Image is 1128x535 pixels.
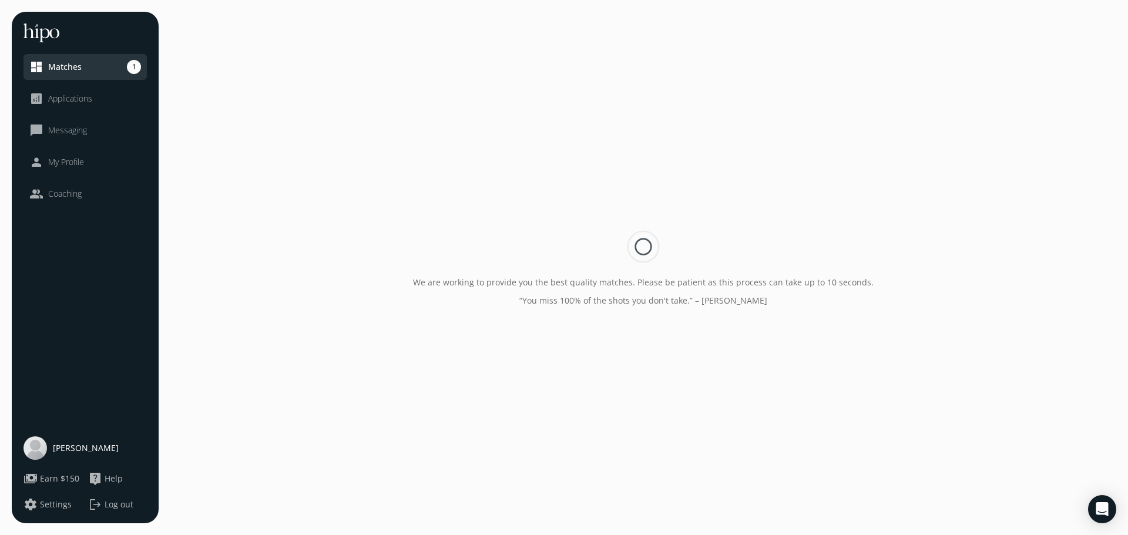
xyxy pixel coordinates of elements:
span: dashboard [29,60,43,74]
img: hh-logo-white [23,23,59,42]
span: person [29,155,43,169]
p: We are working to provide you the best quality matches. Please be patient as this process can tak... [413,276,874,288]
span: Help [105,473,123,484]
div: Open Intercom Messenger [1088,495,1116,523]
span: Settings [40,499,72,510]
span: [PERSON_NAME] [53,442,119,454]
button: logoutLog out [88,497,147,512]
span: Log out [105,499,133,510]
a: chat_bubble_outlineMessaging [29,123,141,137]
button: live_helpHelp [88,472,123,486]
span: chat_bubble_outline [29,123,43,137]
span: Matches [48,61,82,73]
img: user-photo [23,436,47,460]
p: “You miss 100% of the shots you don't take.” – [PERSON_NAME] [519,294,767,307]
a: personMy Profile [29,155,141,169]
span: live_help [88,472,102,486]
span: settings [23,497,38,512]
a: live_helpHelp [88,472,147,486]
button: settingsSettings [23,497,72,512]
span: logout [88,497,102,512]
img: svg%3e [626,229,661,264]
a: peopleCoaching [29,187,141,201]
span: Coaching [48,188,82,200]
span: Applications [48,93,92,105]
span: analytics [29,92,43,106]
a: dashboardMatches1 [29,60,141,74]
span: Earn $150 [40,473,79,484]
span: 1 [127,60,141,74]
a: analyticsApplications [29,92,141,106]
button: paymentsEarn $150 [23,472,79,486]
a: settingsSettings [23,497,82,512]
a: paymentsEarn $150 [23,472,82,486]
span: Messaging [48,125,87,136]
span: people [29,187,43,201]
span: My Profile [48,156,84,168]
span: payments [23,472,38,486]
